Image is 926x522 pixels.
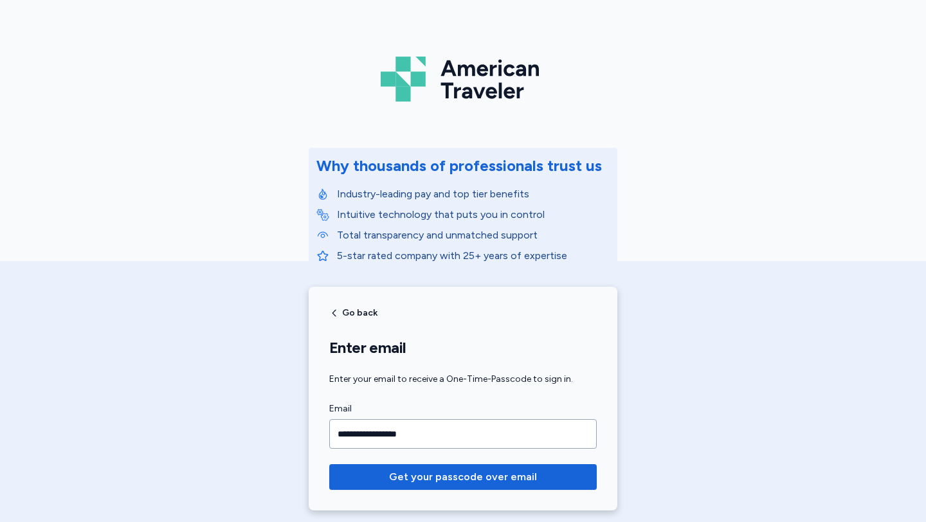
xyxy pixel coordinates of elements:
[337,228,610,243] p: Total transparency and unmatched support
[342,309,377,318] span: Go back
[337,207,610,222] p: Intuitive technology that puts you in control
[337,248,610,264] p: 5-star rated company with 25+ years of expertise
[329,419,597,449] input: Email
[337,186,610,202] p: Industry-leading pay and top tier benefits
[389,469,537,485] span: Get your passcode over email
[381,51,545,107] img: Logo
[329,373,597,386] div: Enter your email to receive a One-Time-Passcode to sign in.
[316,156,602,176] div: Why thousands of professionals trust us
[329,401,597,417] label: Email
[329,338,597,357] h1: Enter email
[329,308,377,318] button: Go back
[329,464,597,490] button: Get your passcode over email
